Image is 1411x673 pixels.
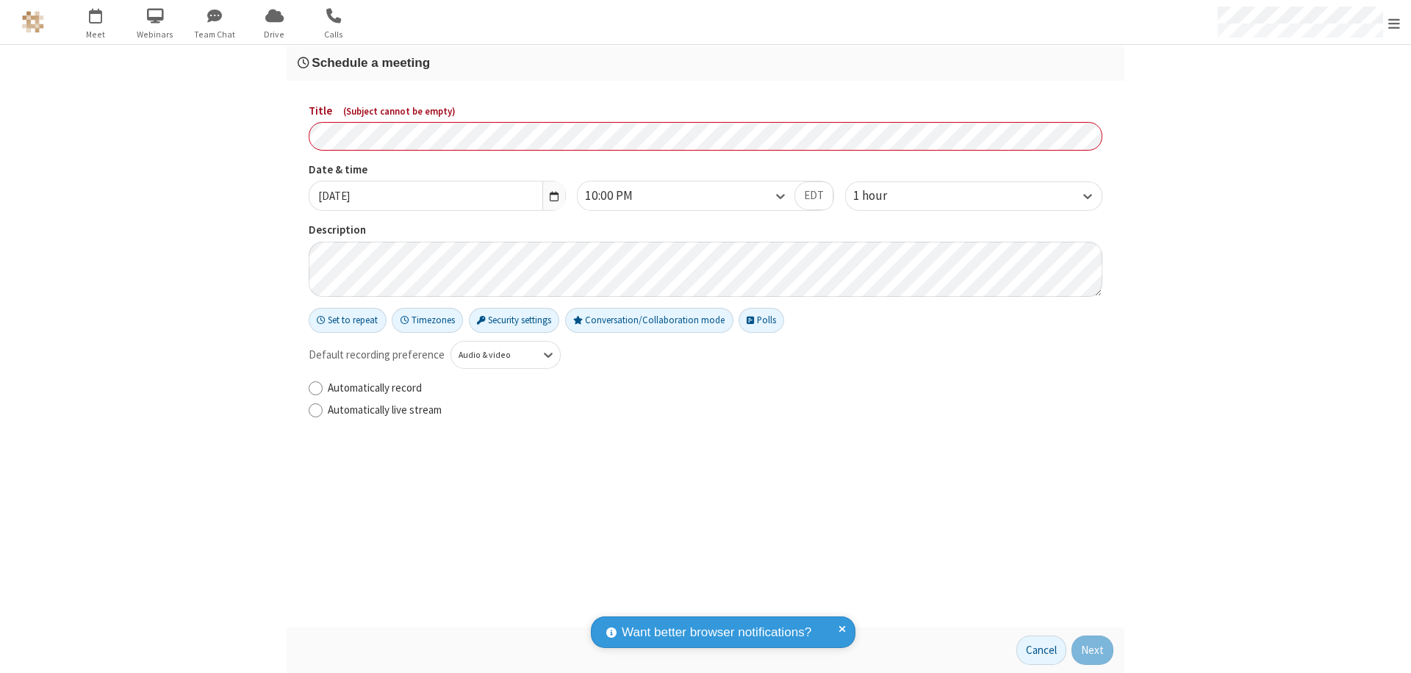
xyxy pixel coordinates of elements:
[392,308,463,333] button: Timezones
[565,308,733,333] button: Conversation/Collaboration mode
[187,28,243,41] span: Team Chat
[247,28,302,41] span: Drive
[328,402,1102,419] label: Automatically live stream
[1016,636,1066,665] button: Cancel
[328,380,1102,397] label: Automatically record
[68,28,123,41] span: Meet
[343,105,456,118] span: ( Subject cannot be empty )
[309,103,1102,120] label: Title
[585,187,658,206] div: 10:00 PM
[22,11,44,33] img: QA Selenium DO NOT DELETE OR CHANGE
[1071,636,1113,665] button: Next
[312,55,430,70] span: Schedule a meeting
[309,308,387,333] button: Set to repeat
[622,623,811,642] span: Want better browser notifications?
[306,28,362,41] span: Calls
[469,308,560,333] button: Security settings
[853,187,912,206] div: 1 hour
[309,347,445,364] span: Default recording preference
[309,222,1102,239] label: Description
[459,348,528,361] div: Audio & video
[794,181,833,211] button: EDT
[739,308,784,333] button: Polls
[309,162,566,179] label: Date & time
[128,28,183,41] span: Webinars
